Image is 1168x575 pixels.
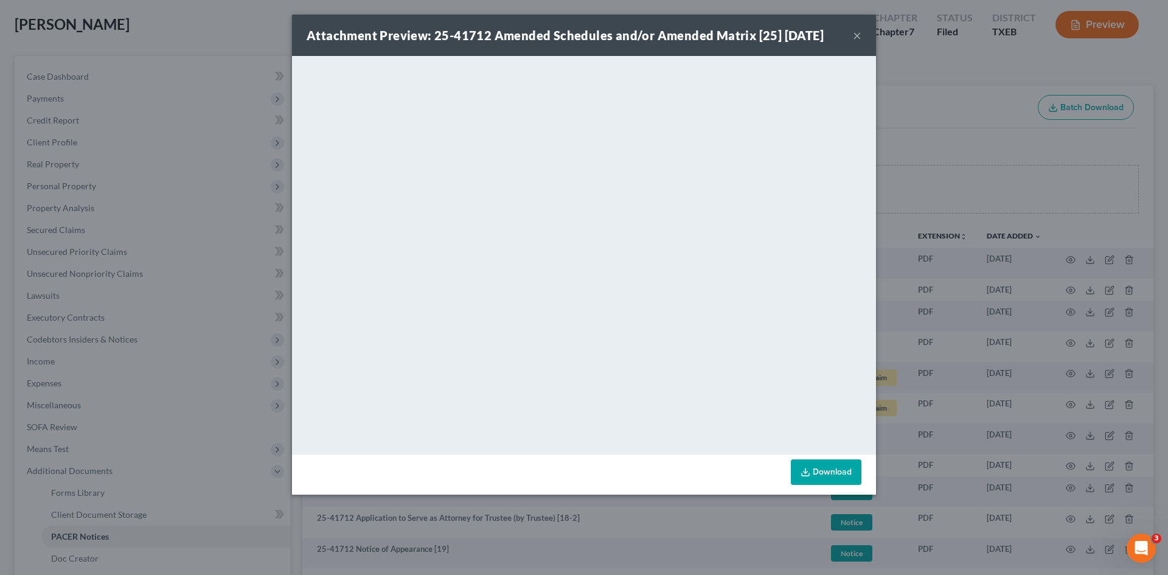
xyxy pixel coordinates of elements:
[292,56,876,451] iframe: <object ng-attr-data='[URL][DOMAIN_NAME]' type='application/pdf' width='100%' height='650px'></ob...
[1127,534,1156,563] iframe: Intercom live chat
[1152,534,1161,543] span: 3
[853,28,861,43] button: ×
[791,459,861,485] a: Download
[307,28,824,43] strong: Attachment Preview: 25-41712 Amended Schedules and/or Amended Matrix [25] [DATE]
